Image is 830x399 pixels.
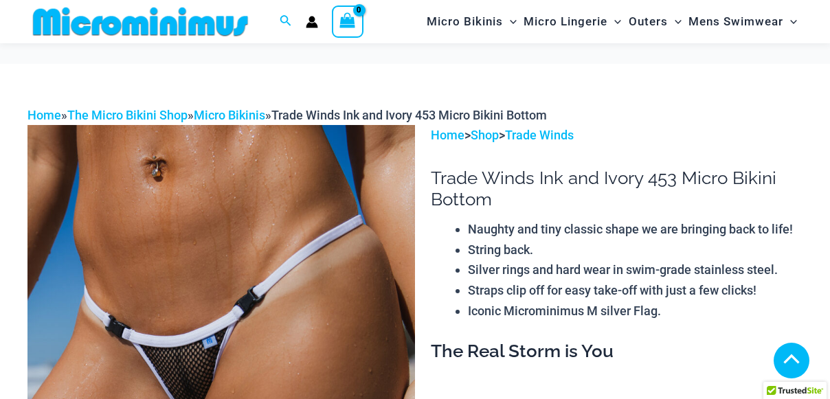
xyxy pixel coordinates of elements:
[427,4,503,39] span: Micro Bikinis
[421,2,803,41] nav: Site Navigation
[607,4,621,39] span: Menu Toggle
[271,108,547,122] span: Trade Winds Ink and Ivory 453 Micro Bikini Bottom
[468,260,803,280] li: Silver rings and hard wear in swim-grade stainless steel.
[306,16,318,28] a: Account icon link
[685,4,800,39] a: Mens SwimwearMenu ToggleMenu Toggle
[431,168,803,210] h1: Trade Winds Ink and Ivory 453 Micro Bikini Bottom
[423,4,520,39] a: Micro BikinisMenu ToggleMenu Toggle
[668,4,682,39] span: Menu Toggle
[783,4,797,39] span: Menu Toggle
[332,5,363,37] a: View Shopping Cart, empty
[505,128,574,142] a: Trade Winds
[503,4,517,39] span: Menu Toggle
[625,4,685,39] a: OutersMenu ToggleMenu Toggle
[520,4,625,39] a: Micro LingerieMenu ToggleMenu Toggle
[27,6,254,37] img: MM SHOP LOGO FLAT
[431,125,803,146] p: > >
[524,4,607,39] span: Micro Lingerie
[629,4,668,39] span: Outers
[471,128,499,142] a: Shop
[67,108,188,122] a: The Micro Bikini Shop
[468,240,803,260] li: String back.
[468,219,803,240] li: Naughty and tiny classic shape we are bringing back to life!
[194,108,265,122] a: Micro Bikinis
[27,108,547,122] span: » » »
[468,280,803,301] li: Straps clip off for easy take-off with just a few clicks!
[431,128,464,142] a: Home
[431,340,803,363] h3: The Real Storm is You
[280,13,292,30] a: Search icon link
[468,301,803,321] li: Iconic Microminimus M silver Flag.
[27,108,61,122] a: Home
[688,4,783,39] span: Mens Swimwear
